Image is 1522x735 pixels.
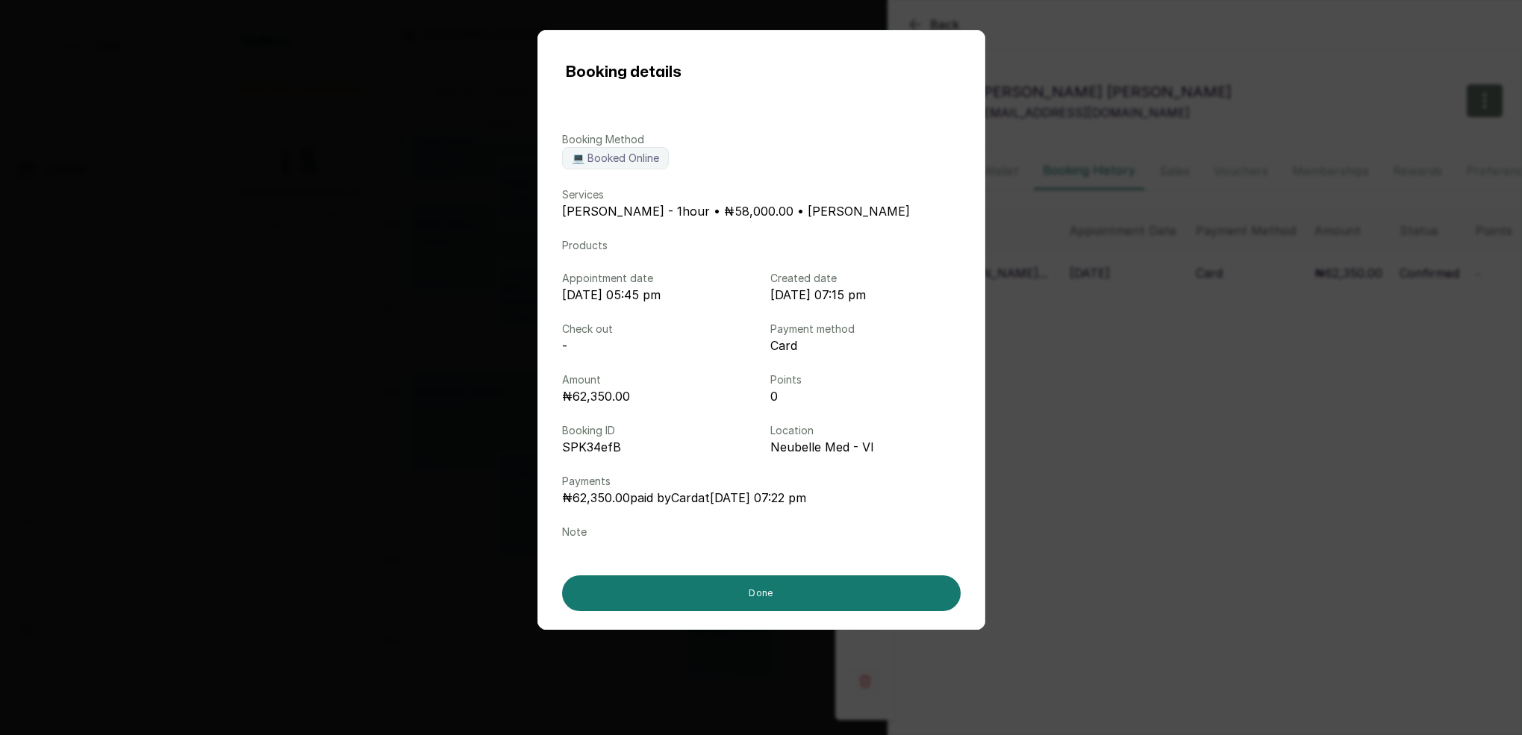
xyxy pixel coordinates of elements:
[562,423,752,438] p: Booking ID
[562,474,961,489] p: Payments
[770,423,961,438] p: Location
[562,322,752,337] p: Check out
[770,387,961,405] p: 0
[562,489,961,507] p: ₦62,350.00 paid by Card at [DATE] 07:22 pm
[562,372,752,387] p: Amount
[562,575,961,611] button: Done
[562,286,752,304] p: [DATE] 05:45 pm
[770,438,961,456] p: Neubelle Med - VI
[770,337,961,354] p: Card
[565,60,681,84] h1: Booking details
[562,387,752,405] p: ₦62,350.00
[562,132,961,147] p: Booking Method
[562,438,752,456] p: SPK34efB
[770,286,961,304] p: [DATE] 07:15 pm
[562,238,961,253] p: Products
[562,337,752,354] p: -
[562,147,669,169] label: 💻 Booked Online
[770,322,961,337] p: Payment method
[562,202,961,220] p: [PERSON_NAME] - 1hour • ₦58,000.00 • [PERSON_NAME]
[770,372,961,387] p: Points
[562,187,961,202] p: Services
[770,271,961,286] p: Created date
[562,525,961,539] p: Note
[562,271,752,286] p: Appointment date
